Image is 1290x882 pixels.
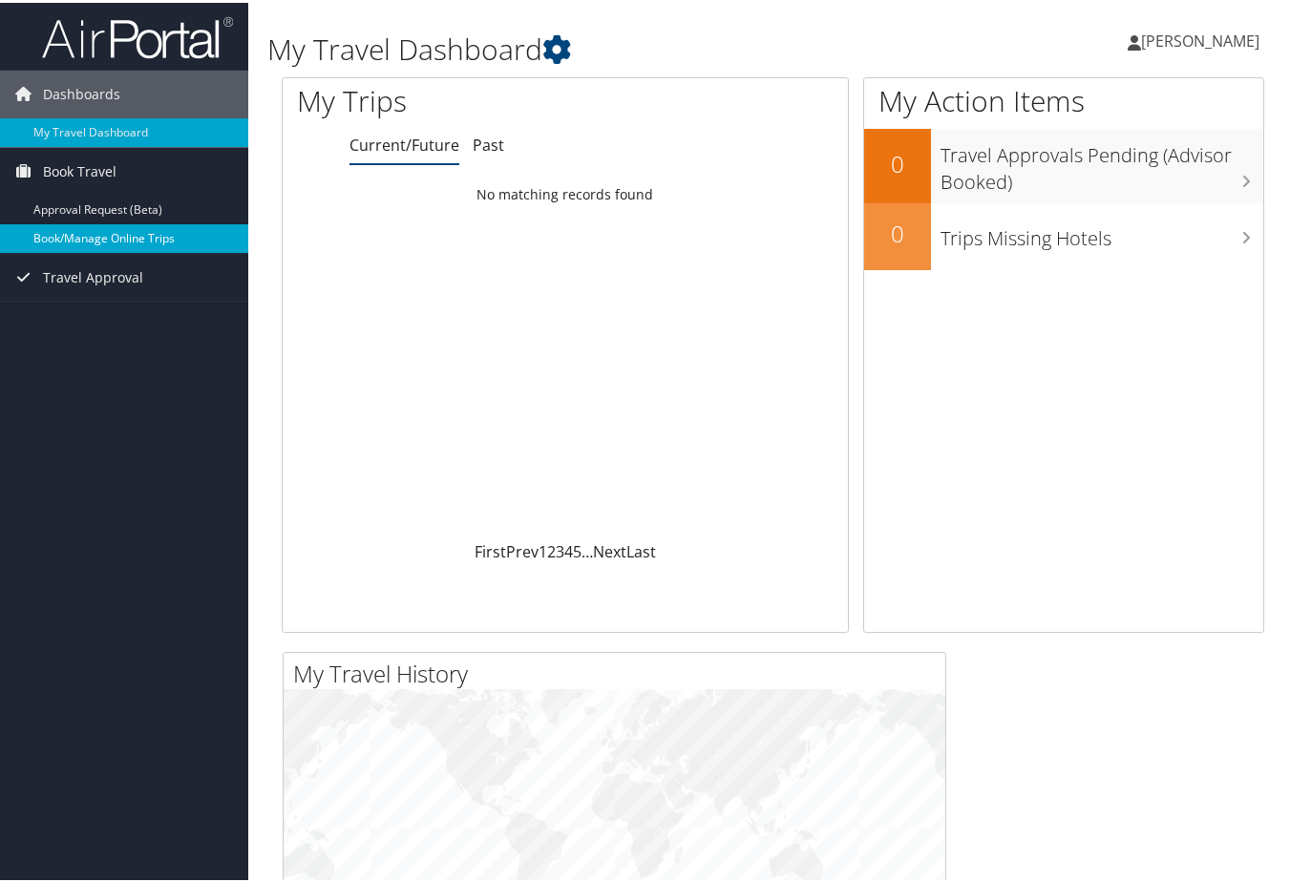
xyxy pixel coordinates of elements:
[475,538,506,559] a: First
[473,132,504,153] a: Past
[297,78,598,118] h1: My Trips
[42,12,233,57] img: airportal-logo.png
[864,215,931,247] h2: 0
[573,538,582,559] a: 5
[564,538,573,559] a: 4
[1128,10,1279,67] a: [PERSON_NAME]
[349,132,459,153] a: Current/Future
[864,200,1263,267] a: 0Trips Missing Hotels
[864,78,1263,118] h1: My Action Items
[293,655,945,687] h2: My Travel History
[43,68,120,115] span: Dashboards
[267,27,941,67] h1: My Travel Dashboard
[864,126,1263,199] a: 0Travel Approvals Pending (Advisor Booked)
[593,538,626,559] a: Next
[582,538,593,559] span: …
[539,538,547,559] a: 1
[556,538,564,559] a: 3
[864,145,931,178] h2: 0
[941,213,1263,249] h3: Trips Missing Hotels
[43,145,116,193] span: Book Travel
[1141,28,1259,49] span: [PERSON_NAME]
[547,538,556,559] a: 2
[283,175,848,209] td: No matching records found
[941,130,1263,193] h3: Travel Approvals Pending (Advisor Booked)
[506,538,539,559] a: Prev
[43,251,143,299] span: Travel Approval
[626,538,656,559] a: Last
